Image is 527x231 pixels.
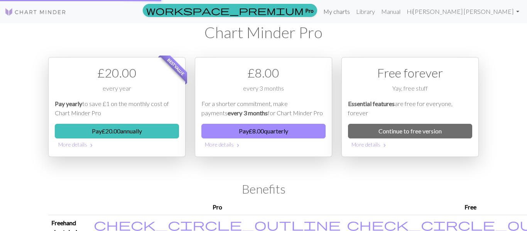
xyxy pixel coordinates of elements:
[201,124,326,138] button: Pay£8.00quarterly
[195,57,332,157] div: Payment option 2
[48,23,479,42] h1: Chart Minder Pro
[55,138,179,150] button: More details
[201,84,326,99] div: every 3 months
[143,4,317,17] a: Pro
[348,84,472,99] div: Yay, free stuff
[55,84,179,99] div: every year
[404,4,522,19] a: Hi[PERSON_NAME] [PERSON_NAME]
[48,57,186,157] div: Payment option 1
[235,142,241,149] span: chevron_right
[348,124,472,138] a: Continue to free version
[201,64,326,82] div: £ 8.00
[201,99,326,118] p: For a shorter commitment, make payments for Chart Minder Pro
[160,51,193,83] span: Best value
[55,100,82,107] em: Pay yearly
[55,64,179,82] div: £ 20.00
[91,199,344,215] th: Pro
[48,182,479,196] h2: Benefits
[5,7,66,17] img: Logo
[320,4,353,19] a: My charts
[228,109,268,116] em: every 3 months
[341,57,479,157] div: Free option
[55,124,179,138] button: Pay£20.00annually
[348,64,472,82] div: Free forever
[94,218,341,231] i: Included
[348,99,472,118] p: are free for everyone, forever
[348,100,395,107] em: Essential features
[88,142,95,149] span: chevron_right
[146,5,304,16] span: workspace_premium
[382,142,388,149] span: chevron_right
[55,99,179,118] p: to save £1 on the monthly cost of Chart Minder Pro
[378,4,404,19] a: Manual
[201,138,326,150] button: More details
[353,4,378,19] a: Library
[348,138,472,150] button: More details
